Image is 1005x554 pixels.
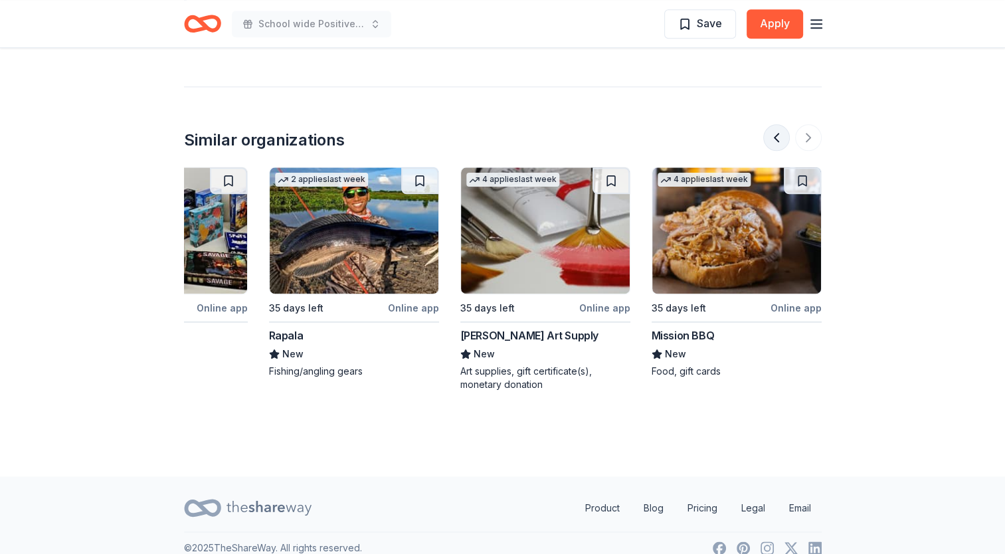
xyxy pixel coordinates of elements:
span: New [282,346,304,362]
a: Email [778,495,822,521]
div: [PERSON_NAME] Art Supply [460,327,598,343]
div: 35 days left [269,300,323,316]
div: Art supplies, gift certificate(s), monetary donation [460,365,630,391]
button: School wide Positive behavior raffle/bingo [232,11,391,37]
nav: quick links [575,495,822,521]
a: Image for Mission BBQ4 applieslast week35 days leftOnline appMission BBQNewFood, gift cards [652,167,822,378]
div: Online app [388,300,439,316]
div: 4 applies last week [466,173,559,187]
div: Mission BBQ [652,327,715,343]
img: Image for Trekell Art Supply [461,167,630,294]
img: Image for Mission BBQ [652,167,821,294]
div: Similar organizations [184,130,345,151]
div: Online app [579,300,630,316]
a: Image for Trekell Art Supply4 applieslast week35 days leftOnline app[PERSON_NAME] Art SupplyNewAr... [460,167,630,391]
button: Apply [747,9,803,39]
div: Online app [771,300,822,316]
div: Online app [197,300,248,316]
a: Product [575,495,630,521]
span: Save [697,15,722,32]
span: New [665,346,686,362]
span: School wide Positive behavior raffle/bingo [258,16,365,32]
span: New [474,346,495,362]
a: Legal [731,495,776,521]
button: Save [664,9,736,39]
a: Pricing [677,495,728,521]
a: Blog [633,495,674,521]
div: Rapala [269,327,304,343]
a: Image for Rapala2 applieslast week35 days leftOnline appRapalaNewFishing/angling gears [269,167,439,378]
div: 35 days left [652,300,706,316]
div: Fishing/angling gears [269,365,439,378]
img: Image for Rapala [270,167,438,294]
div: Food, gift cards [652,365,822,378]
div: 35 days left [460,300,515,316]
div: 2 applies last week [275,173,368,187]
a: Home [184,8,221,39]
div: 4 applies last week [658,173,751,187]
